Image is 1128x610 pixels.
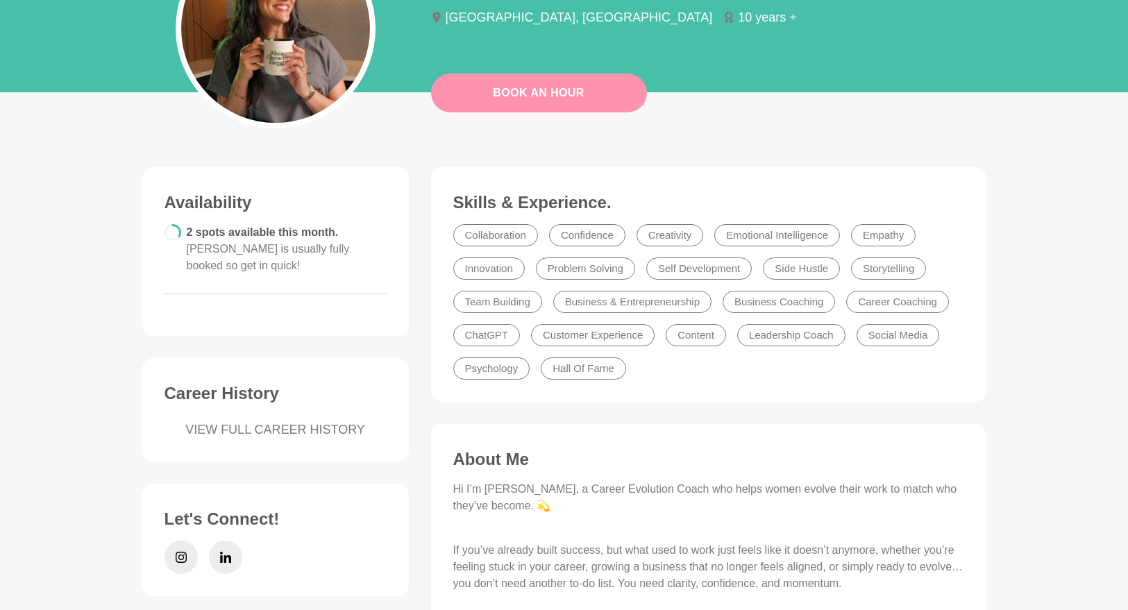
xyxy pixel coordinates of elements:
[431,74,647,112] button: Book An Hour
[165,421,387,439] a: VIEW FULL CAREER HISTORY
[165,383,387,404] h3: Career History
[165,509,387,529] h3: Let's Connect!
[165,541,198,574] a: Instagram
[209,541,242,574] a: LinkedIn
[453,192,964,213] h3: Skills & Experience.
[187,243,350,271] span: [PERSON_NAME] is usually fully booked so get in quick!
[165,192,387,213] h3: Availability
[187,226,350,271] span: 2 spots available this month.
[453,481,964,531] p: Hi I’m [PERSON_NAME], a Career Evolution Coach who helps women evolve their work to match who the...
[453,542,964,609] p: If you’ve already built success, but what used to work just feels like it doesn’t anymore, whethe...
[431,11,724,24] li: [GEOGRAPHIC_DATA], [GEOGRAPHIC_DATA]
[723,11,808,24] li: 10 years +
[453,449,964,470] h3: About Me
